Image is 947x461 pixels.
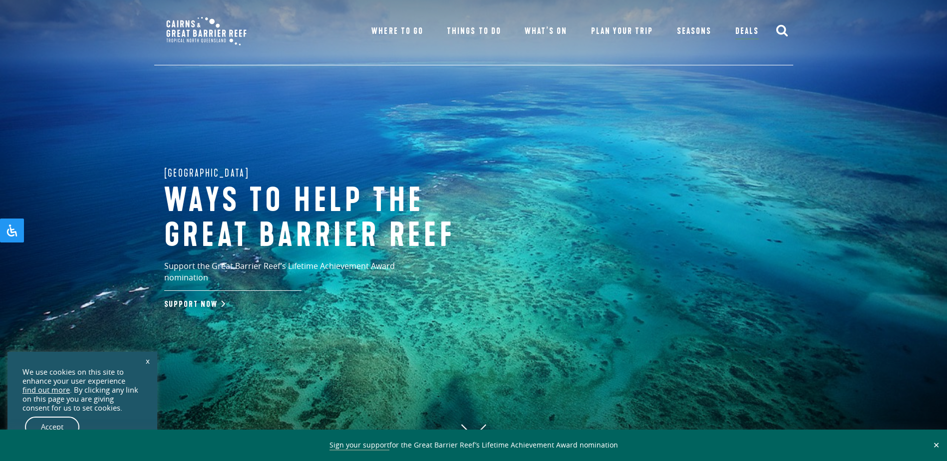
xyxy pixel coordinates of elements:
a: find out more [22,386,70,395]
a: Plan Your Trip [591,24,653,38]
svg: Open Accessibility Panel [6,225,18,236]
span: for the Great Barrier Reef’s Lifetime Achievement Award nomination [329,440,618,451]
h1: Ways to help the great barrier reef [164,184,494,253]
a: Sign your support [329,440,389,451]
div: We use cookies on this site to enhance your user experience . By clicking any link on this page y... [22,368,142,413]
span: [GEOGRAPHIC_DATA] [164,165,250,181]
a: Seasons [677,24,711,38]
button: Close [931,441,942,450]
a: What’s On [525,24,567,38]
a: x [141,350,155,372]
a: Things To Do [447,24,501,38]
p: Support the Great Barrier Reef’s Lifetime Achievement Award nomination [164,260,439,291]
a: Accept [25,417,79,438]
img: CGBR-TNQ_dual-logo.svg [159,10,254,52]
a: Support Now [164,299,223,309]
a: Where To Go [371,24,423,38]
a: Deals [735,24,759,39]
